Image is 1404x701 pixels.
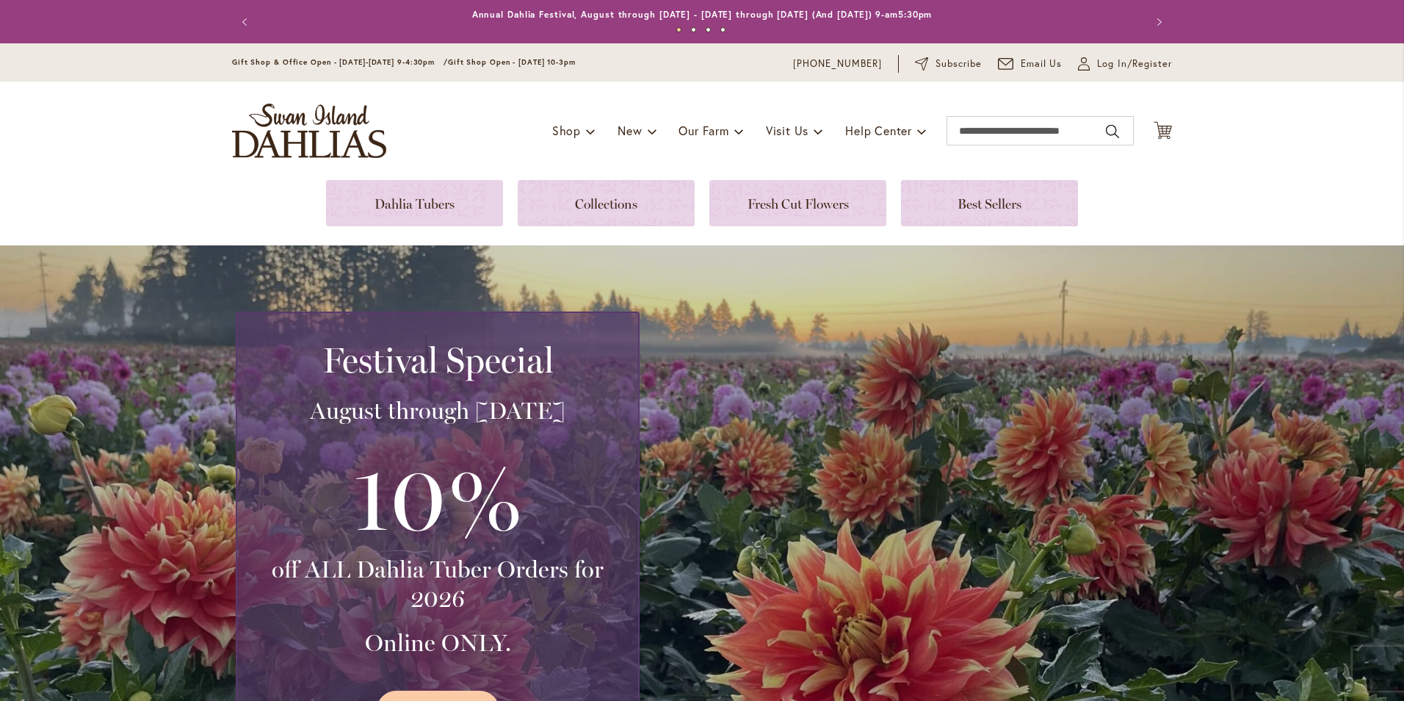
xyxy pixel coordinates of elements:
[1143,7,1172,37] button: Next
[679,123,728,138] span: Our Farm
[232,57,448,67] span: Gift Shop & Office Open - [DATE]-[DATE] 9-4:30pm /
[915,57,982,71] a: Subscribe
[255,396,620,425] h3: August through [DATE]
[552,123,581,138] span: Shop
[936,57,982,71] span: Subscribe
[766,123,808,138] span: Visit Us
[255,339,620,381] h2: Festival Special
[255,628,620,658] h3: Online ONLY.
[691,27,696,32] button: 2 of 4
[255,555,620,614] h3: off ALL Dahlia Tuber Orders for 2026
[706,27,711,32] button: 3 of 4
[232,7,261,37] button: Previous
[998,57,1063,71] a: Email Us
[793,57,882,71] a: [PHONE_NUMBER]
[448,57,576,67] span: Gift Shop Open - [DATE] 10-3pm
[1078,57,1172,71] a: Log In/Register
[618,123,642,138] span: New
[1097,57,1172,71] span: Log In/Register
[472,9,933,20] a: Annual Dahlia Festival, August through [DATE] - [DATE] through [DATE] (And [DATE]) 9-am5:30pm
[232,104,386,158] a: store logo
[1021,57,1063,71] span: Email Us
[255,440,620,555] h3: 10%
[720,27,725,32] button: 4 of 4
[676,27,681,32] button: 1 of 4
[845,123,912,138] span: Help Center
